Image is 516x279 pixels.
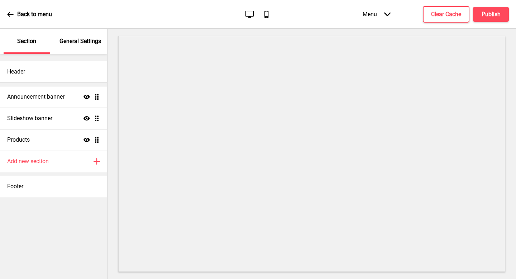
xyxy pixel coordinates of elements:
div: Menu [355,4,398,25]
p: Back to menu [17,10,52,18]
button: Publish [473,7,509,22]
h4: Announcement banner [7,93,64,101]
h4: Slideshow banner [7,114,52,122]
h4: Footer [7,183,23,190]
p: General Settings [59,37,101,45]
h4: Add new section [7,157,49,165]
p: Section [17,37,36,45]
h4: Products [7,136,30,144]
h4: Clear Cache [431,10,461,18]
button: Clear Cache [423,6,469,23]
h4: Publish [482,10,501,18]
h4: Header [7,68,25,76]
a: Back to menu [7,5,52,24]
